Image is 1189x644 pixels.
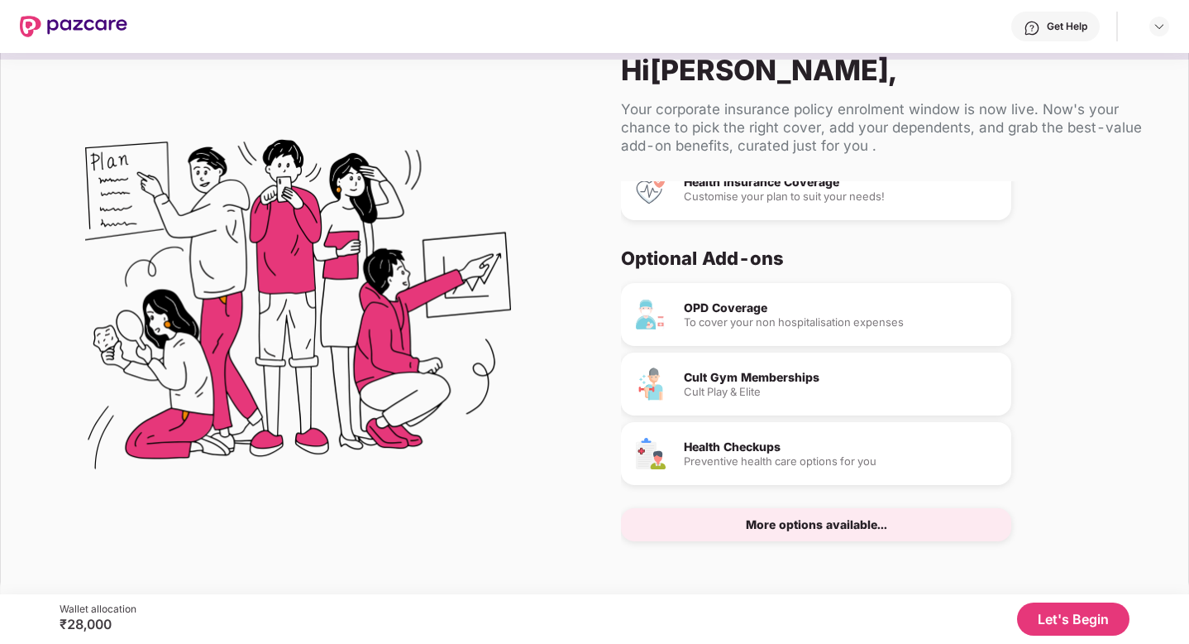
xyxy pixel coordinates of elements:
div: Wallet allocation [60,603,136,616]
div: Health Insurance Coverage [684,176,998,188]
img: New Pazcare Logo [20,16,127,37]
div: OPD Coverage [684,302,998,314]
div: To cover your non hospitalisation expenses [684,317,998,328]
div: Health Checkups [684,441,998,453]
div: Cult Play & Elite [684,387,998,397]
div: Hi [PERSON_NAME] , [621,53,1162,87]
img: Health Insurance Coverage [634,172,667,205]
div: Preventive health care options for you [684,456,998,467]
div: Get Help [1047,20,1087,33]
div: Customise your plan to suit your needs! [684,191,998,202]
img: Health Checkups [634,437,667,470]
img: svg+xml;base64,PHN2ZyBpZD0iSGVscC0zMngzMiIgeG1sbnM9Imh0dHA6Ly93d3cudzMub3JnLzIwMDAvc3ZnIiB3aWR0aD... [1024,20,1040,36]
img: Flex Benefits Illustration [85,97,511,523]
div: Your corporate insurance policy enrolment window is now live. Now's your chance to pick the right... [621,100,1162,155]
img: Cult Gym Memberships [634,368,667,401]
div: More options available... [746,519,887,531]
div: ₹28,000 [60,616,136,632]
div: Optional Add-ons [621,247,1148,270]
button: Let's Begin [1017,603,1129,636]
div: Cult Gym Memberships [684,372,998,383]
img: svg+xml;base64,PHN2ZyBpZD0iRHJvcGRvd24tMzJ4MzIiIHhtbG5zPSJodHRwOi8vd3d3LnczLm9yZy8yMDAwL3N2ZyIgd2... [1153,20,1166,33]
img: OPD Coverage [634,298,667,331]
